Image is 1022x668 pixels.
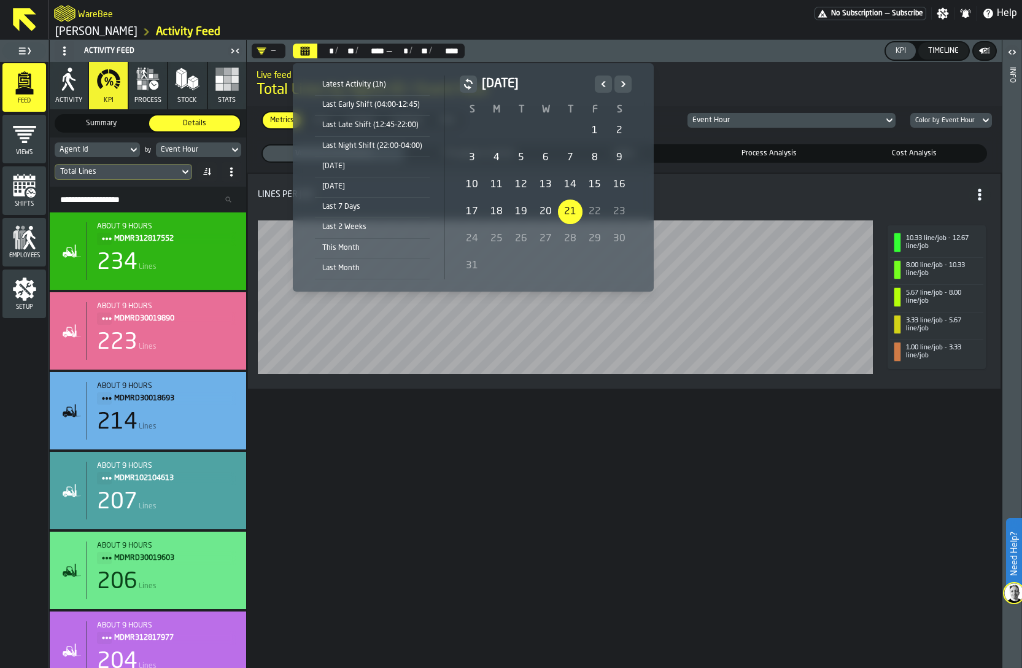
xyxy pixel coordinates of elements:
[558,200,583,224] div: 21
[583,200,607,224] div: 22
[460,146,484,170] div: Sunday, August 3, 2025
[315,180,430,193] div: [DATE]
[315,118,430,132] div: Last Late Shift (12:45-22:00)
[482,76,590,93] h2: [DATE]
[583,118,607,143] div: 1
[614,76,632,93] button: Next
[315,262,430,275] div: Last Month
[583,146,607,170] div: Friday, August 8, 2025
[460,103,632,279] table: August 2025
[558,173,583,197] div: 14
[484,173,509,197] div: Monday, August 11, 2025
[558,103,583,117] th: T
[583,200,607,224] div: Friday, August 22, 2025
[509,173,533,197] div: 12
[533,146,558,170] div: 6
[1007,519,1021,588] label: Need Help?
[558,146,583,170] div: Thursday, August 7, 2025
[533,227,558,251] div: 27
[583,146,607,170] div: 8
[607,146,632,170] div: Saturday, August 9, 2025
[460,254,484,278] div: 31
[509,146,533,170] div: 5
[315,220,430,234] div: Last 2 Weeks
[509,173,533,197] div: Tuesday, August 12, 2025
[460,173,484,197] div: 10
[484,227,509,251] div: Monday, August 25, 2025
[460,200,484,224] div: Sunday, August 17, 2025
[558,173,583,197] div: Thursday, August 14, 2025
[583,173,607,197] div: 15
[315,200,430,214] div: Last 7 Days
[533,227,558,251] div: Wednesday, August 27, 2025
[509,200,533,224] div: Tuesday, August 19, 2025
[315,241,430,255] div: This Month
[558,146,583,170] div: 7
[460,254,484,278] div: Sunday, August 31, 2025
[484,173,509,197] div: 11
[607,227,632,251] div: 30
[460,227,484,251] div: 24
[484,103,509,117] th: M
[607,118,632,143] div: 2
[484,146,509,170] div: 4
[484,146,509,170] div: Monday, August 4, 2025
[460,200,484,224] div: 17
[595,76,612,93] button: Previous
[607,173,632,197] div: 16
[533,173,558,197] div: 13
[509,146,533,170] div: Tuesday, August 5, 2025
[315,160,430,173] div: [DATE]
[607,173,632,197] div: Saturday, August 16, 2025
[460,173,484,197] div: Sunday, August 10, 2025
[558,227,583,251] div: Thursday, August 28, 2025
[533,103,558,117] th: W
[583,103,607,117] th: F
[583,227,607,251] div: Friday, August 29, 2025
[303,73,644,282] div: Select date range Select date range
[533,200,558,224] div: 20
[558,200,583,224] div: Today, Selected Date: Thursday, August 21, 2025, Thursday, August 21, 2025 selected, Last availab...
[484,200,509,224] div: Monday, August 18, 2025
[460,227,484,251] div: Sunday, August 24, 2025
[509,103,533,117] th: T
[558,227,583,251] div: 28
[484,227,509,251] div: 25
[607,227,632,251] div: Saturday, August 30, 2025
[484,200,509,224] div: 18
[607,200,632,224] div: 23
[315,78,430,91] div: Latest Activity (1h)
[583,118,607,143] div: Friday, August 1, 2025
[533,200,558,224] div: Wednesday, August 20, 2025
[533,173,558,197] div: Wednesday, August 13, 2025
[607,118,632,143] div: Saturday, August 2, 2025
[583,173,607,197] div: Friday, August 15, 2025
[460,76,632,279] div: August 2025
[583,227,607,251] div: 29
[460,146,484,170] div: 3
[315,139,430,153] div: Last Night Shift (22:00-04:00)
[607,146,632,170] div: 9
[509,227,533,251] div: 26
[509,227,533,251] div: Tuesday, August 26, 2025
[607,103,632,117] th: S
[460,76,477,93] button: button-
[315,98,430,112] div: Last Early Shift (04:00-12:45)
[533,146,558,170] div: Wednesday, August 6, 2025
[460,103,484,117] th: S
[607,200,632,224] div: Saturday, August 23, 2025
[509,200,533,224] div: 19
